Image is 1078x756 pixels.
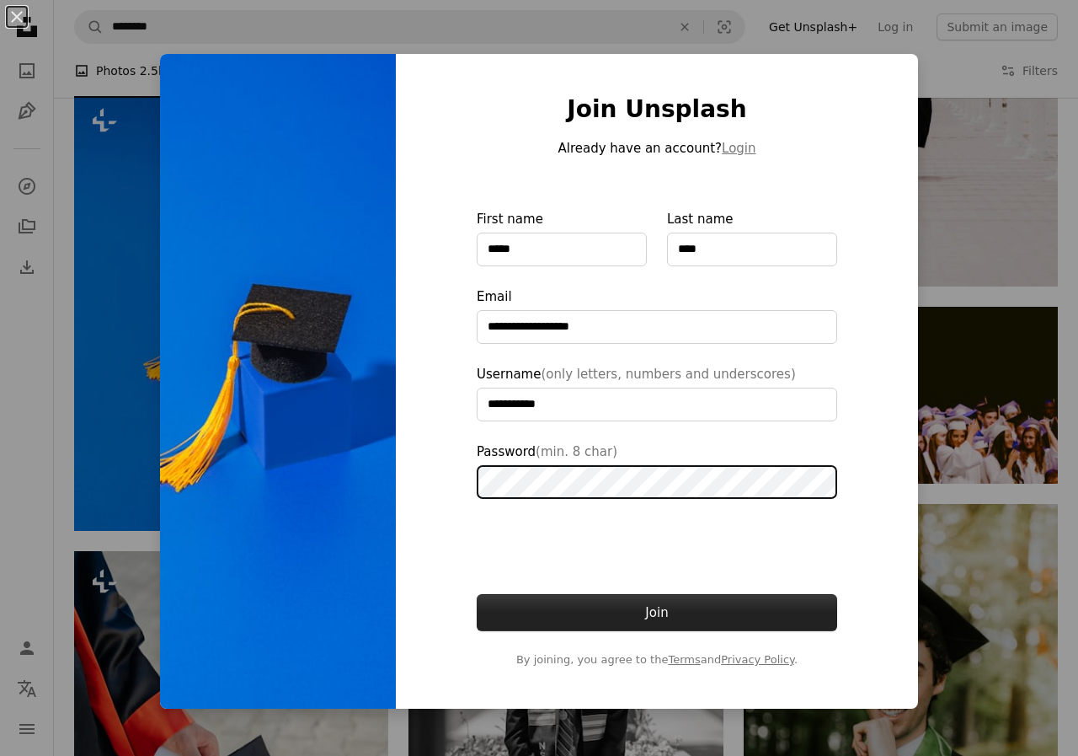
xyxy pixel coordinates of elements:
label: Email [477,287,837,344]
input: Username(only letters, numbers and underscores) [477,388,837,421]
img: premium_photo-1683749808830-5ece949ce8e4 [160,54,396,709]
span: (only letters, numbers and underscores) [541,367,795,382]
input: Password(min. 8 char) [477,465,837,499]
label: Username [477,364,837,421]
button: Join [477,594,837,631]
span: (min. 8 char) [536,444,617,459]
a: Privacy Policy [721,653,794,666]
input: Email [477,310,837,344]
input: First name [477,233,647,266]
input: Last name [667,233,837,266]
p: Already have an account? [477,138,837,158]
label: Last name [667,209,837,266]
label: Password [477,442,837,499]
button: Login [722,138,755,158]
a: Terms [668,653,700,666]
h1: Join Unsplash [477,94,837,125]
span: By joining, you agree to the and . [477,651,837,668]
label: First name [477,209,647,266]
